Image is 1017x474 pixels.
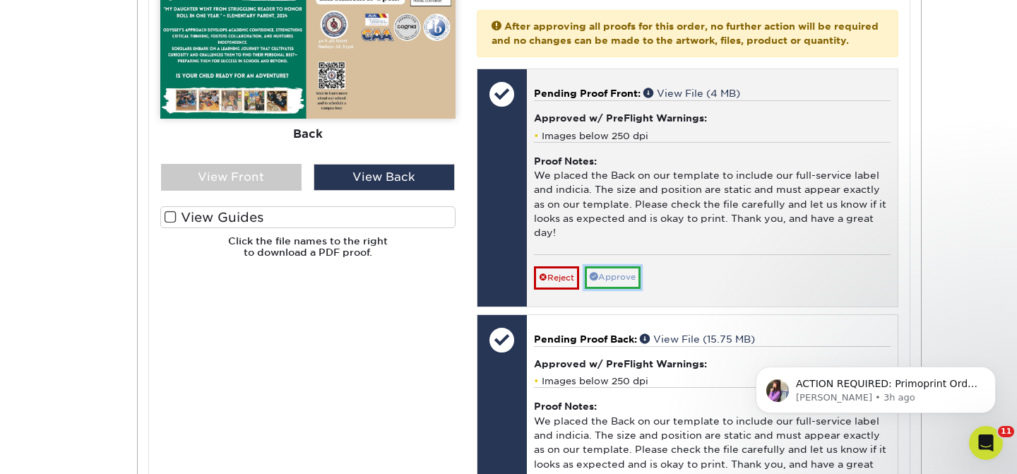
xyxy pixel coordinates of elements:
h4: Approved w/ PreFlight Warnings: [534,358,891,369]
strong: Proof Notes: [534,401,597,412]
a: Approve [585,266,641,288]
strong: Proof Notes: [534,155,597,167]
li: Images below 250 dpi [534,130,891,142]
a: Reject [534,266,579,289]
span: Pending Proof Back: [534,333,637,345]
span: Pending Proof Front: [534,88,641,99]
strong: After approving all proofs for this order, no further action will be required and no changes can ... [492,20,879,46]
a: View File (15.75 MB) [640,333,755,345]
h6: Click the file names to the right to download a PDF proof. [160,235,456,270]
div: View Front [161,164,302,191]
iframe: Intercom live chat [969,426,1003,460]
iframe: Intercom notifications message [734,337,1017,436]
div: View Back [314,164,455,191]
li: Images below 250 dpi [534,375,891,387]
div: Back [160,119,456,150]
div: We placed the Back on our template to include our full-service label and indicia. The size and po... [534,142,891,255]
a: View File (4 MB) [643,88,740,99]
h4: Approved w/ PreFlight Warnings: [534,112,891,124]
label: View Guides [160,206,456,228]
span: 11 [998,426,1014,437]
